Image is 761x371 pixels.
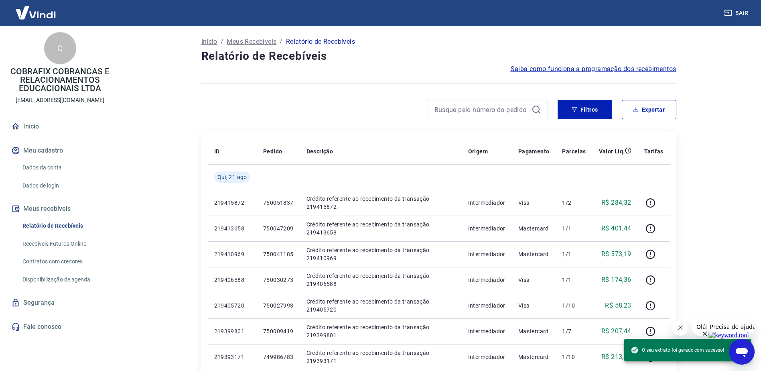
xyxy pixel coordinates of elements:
p: Crédito referente ao recebimento da transação 219406588 [306,272,455,288]
a: Contratos com credores [19,253,110,270]
p: Pagamento [518,147,550,155]
p: Crédito referente ao recebimento da transação 219405720 [306,298,455,314]
p: 219413658 [214,224,250,232]
span: Qui, 21 ago [217,173,247,181]
p: 1/1 [562,276,586,284]
p: R$ 284,32 [601,198,631,208]
button: Exportar [622,100,676,119]
iframe: Botão para abrir a janela de mensagens [729,339,755,365]
a: Meus Recebíveis [227,37,276,47]
p: R$ 213,55 [601,352,631,362]
p: Intermediador [468,327,505,335]
p: Parcelas [562,147,586,155]
p: 750030273 [263,276,294,284]
p: Mastercard [518,327,550,335]
p: / [221,37,223,47]
iframe: Fechar mensagem [672,320,688,336]
p: R$ 207,44 [601,326,631,336]
button: Meus recebíveis [10,200,110,218]
iframe: Mensagem da empresa [692,318,755,336]
p: 1/10 [562,302,586,310]
p: 219415872 [214,199,250,207]
a: Saiba como funciona a programação dos recebimentos [511,64,676,74]
p: R$ 58,23 [605,301,631,310]
a: Dados da conta [19,159,110,176]
p: 750041185 [263,250,294,258]
p: Intermediador [468,224,505,232]
p: Mastercard [518,224,550,232]
p: Visa [518,199,550,207]
button: Meu cadastro [10,142,110,159]
p: 1/10 [562,353,586,361]
p: Crédito referente ao recebimento da transação 219415872 [306,195,455,211]
a: Fale conosco [10,318,110,336]
p: R$ 401,44 [601,224,631,233]
p: Descrição [306,147,333,155]
p: Intermediador [468,302,505,310]
input: Busque pelo número do pedido [434,104,528,116]
p: 750051837 [263,199,294,207]
p: ID [214,147,220,155]
p: Crédito referente ao recebimento da transação 219393171 [306,349,455,365]
img: Vindi [10,0,62,25]
p: 1/7 [562,327,586,335]
p: Intermediador [468,250,505,258]
a: Início [10,118,110,135]
p: Intermediador [468,276,505,284]
p: 219405720 [214,302,250,310]
p: Valor Líq. [599,147,625,155]
p: 1/2 [562,199,586,207]
p: 1/1 [562,224,586,232]
p: 219406588 [214,276,250,284]
p: 750009419 [263,327,294,335]
p: 219393171 [214,353,250,361]
div: C [44,32,76,64]
p: Intermediador [468,199,505,207]
p: 750047209 [263,224,294,232]
p: 1/1 [562,250,586,258]
p: Intermediador [468,353,505,361]
p: Origem [468,147,488,155]
span: O seu extrato foi gerado com sucesso! [631,346,724,354]
p: / [280,37,282,47]
h4: Relatório de Recebíveis [201,48,676,64]
p: 749986783 [263,353,294,361]
a: Relatório de Recebíveis [19,218,110,234]
p: Tarifas [644,147,664,155]
button: Sair [722,6,751,20]
p: Pedido [263,147,282,155]
p: 219410969 [214,250,250,258]
p: Mastercard [518,353,550,361]
p: Crédito referente ao recebimento da transação 219413658 [306,220,455,236]
p: Mastercard [518,250,550,258]
p: R$ 174,36 [601,275,631,285]
a: Disponibilização de agenda [19,271,110,288]
p: [EMAIL_ADDRESS][DOMAIN_NAME] [16,96,104,104]
a: Recebíveis Futuros Online [19,236,110,252]
p: Visa [518,276,550,284]
p: 750027993 [263,302,294,310]
span: Olá! Precisa de ajuda? [5,6,67,12]
p: Visa [518,302,550,310]
p: Crédito referente ao recebimento da transação 219399801 [306,323,455,339]
p: Relatório de Recebíveis [286,37,355,47]
p: R$ 573,19 [601,249,631,259]
a: Dados de login [19,177,110,194]
button: Filtros [558,100,612,119]
p: Crédito referente ao recebimento da transação 219410969 [306,246,455,262]
p: 219399801 [214,327,250,335]
a: Segurança [10,294,110,312]
p: COBRAFIX COBRANCAS E RELACIONAMENTOS EDUCACIONAIS LTDA [6,67,114,93]
a: Início [201,37,217,47]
